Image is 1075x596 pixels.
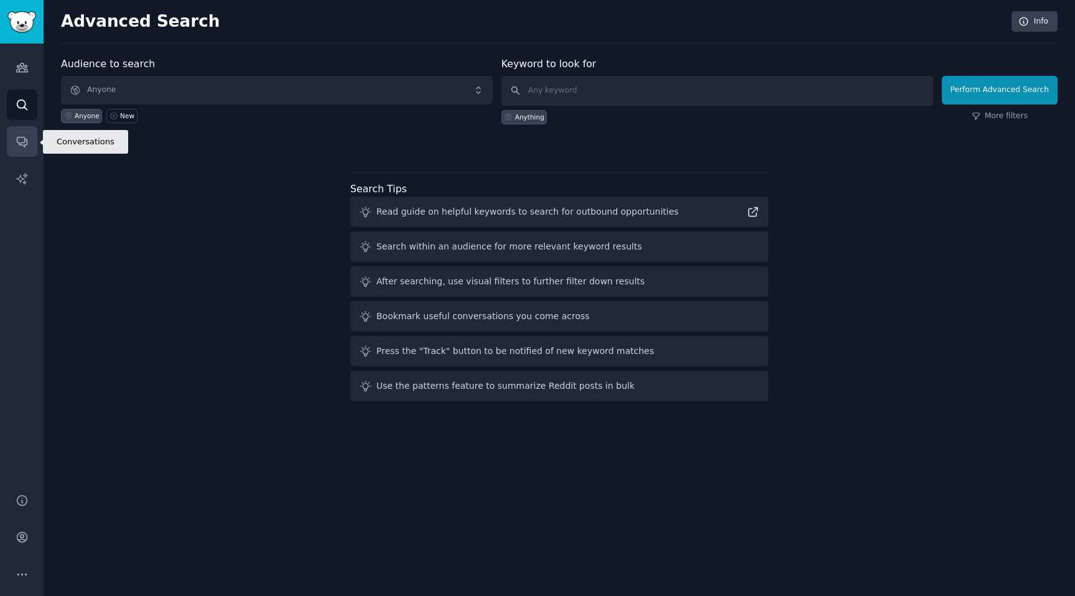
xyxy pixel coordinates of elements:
div: After searching, use visual filters to further filter down results [376,275,645,288]
h2: Advanced Search [61,12,1005,32]
div: Search within an audience for more relevant keyword results [376,240,642,253]
div: Press the "Track" button to be notified of new keyword matches [376,345,654,358]
a: More filters [972,111,1028,122]
input: Any keyword [501,76,933,106]
div: Anyone [75,111,100,120]
label: Keyword to look for [501,58,597,70]
label: Audience to search [61,58,155,70]
div: Bookmark useful conversations you come across [376,310,590,323]
div: New [120,111,134,120]
label: Search Tips [350,183,407,195]
div: Read guide on helpful keywords to search for outbound opportunities [376,205,679,218]
button: Anyone [61,76,493,105]
a: New [106,109,137,123]
a: Info [1012,11,1058,32]
div: Anything [515,113,544,121]
div: Use the patterns feature to summarize Reddit posts in bulk [376,379,635,393]
img: GummySearch logo [7,11,36,33]
button: Perform Advanced Search [942,76,1058,105]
